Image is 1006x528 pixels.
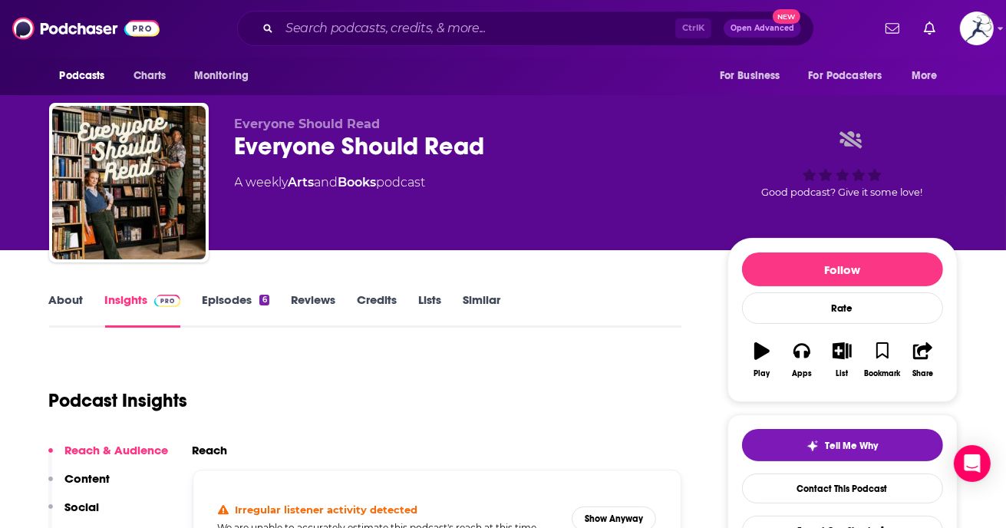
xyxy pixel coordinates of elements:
span: Ctrl K [675,18,711,38]
a: InsightsPodchaser Pro [105,292,181,328]
a: Reviews [291,292,335,328]
button: open menu [49,61,125,91]
button: Open AdvancedNew [724,19,801,38]
a: Contact This Podcast [742,474,943,503]
span: Podcasts [60,65,105,87]
a: Episodes6 [202,292,269,328]
h1: Podcast Insights [49,389,188,412]
h4: Irregular listener activity detected [235,503,417,516]
span: Charts [134,65,167,87]
img: User Profile [960,12,994,45]
a: Credits [357,292,397,328]
span: Open Advanced [731,25,794,32]
button: Content [48,471,110,500]
span: Everyone Should Read [235,117,381,131]
a: Show notifications dropdown [879,15,905,41]
span: For Business [720,65,780,87]
span: For Podcasters [809,65,882,87]
div: Rate [742,292,943,324]
button: open menu [901,61,957,91]
button: open menu [799,61,905,91]
img: Everyone Should Read [52,106,206,259]
span: More [912,65,938,87]
div: Open Intercom Messenger [954,445,991,482]
button: Follow [742,252,943,286]
div: Bookmark [864,369,900,378]
button: Apps [782,332,822,388]
a: Books [338,175,377,190]
img: Podchaser - Follow, Share and Rate Podcasts [12,14,160,43]
span: and [315,175,338,190]
p: Content [65,471,110,486]
div: Search podcasts, credits, & more... [237,11,814,46]
input: Search podcasts, credits, & more... [279,16,675,41]
span: Logged in as BloomsburySpecialInterest [960,12,994,45]
button: Bookmark [863,332,902,388]
span: New [773,9,800,24]
button: Play [742,332,782,388]
button: Share [902,332,942,388]
span: Monitoring [194,65,249,87]
a: Show notifications dropdown [918,15,942,41]
button: open menu [709,61,800,91]
div: List [836,369,849,378]
a: About [49,292,84,328]
p: Social [65,500,100,514]
a: Arts [289,175,315,190]
div: Good podcast? Give it some love! [727,117,958,212]
button: tell me why sparkleTell Me Why [742,429,943,461]
a: Similar [463,292,500,328]
button: Reach & Audience [48,443,169,471]
div: Play [754,369,770,378]
div: 6 [259,295,269,305]
a: Lists [418,292,441,328]
img: Podchaser Pro [154,295,181,307]
div: Share [912,369,933,378]
span: Good podcast? Give it some love! [762,186,923,198]
button: List [822,332,862,388]
img: tell me why sparkle [806,440,819,452]
a: Charts [124,61,176,91]
button: Social [48,500,100,528]
h2: Reach [193,443,228,457]
p: Reach & Audience [65,443,169,457]
div: Apps [792,369,812,378]
div: A weekly podcast [235,173,426,192]
button: Show profile menu [960,12,994,45]
span: Tell Me Why [825,440,878,452]
button: open menu [183,61,269,91]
